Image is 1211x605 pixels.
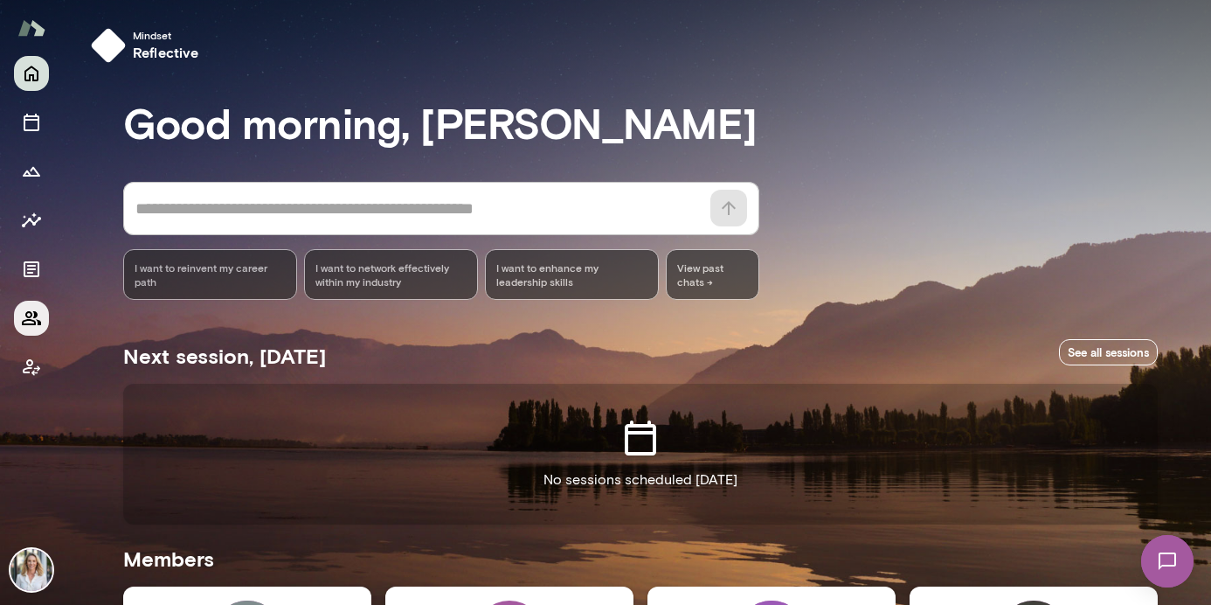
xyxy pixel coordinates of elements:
[91,28,126,63] img: mindset
[123,545,1158,573] h5: Members
[14,203,49,238] button: Insights
[123,249,297,300] div: I want to reinvent my career path
[84,21,213,70] button: Mindsetreflective
[543,469,737,490] p: No sessions scheduled [DATE]
[496,261,647,289] span: I want to enhance my leadership skills
[14,56,49,91] button: Home
[14,301,49,336] button: Members
[14,105,49,140] button: Sessions
[17,11,45,45] img: Mento
[1059,339,1158,366] a: See all sessions
[14,350,49,385] button: Client app
[133,42,199,63] h6: reflective
[14,252,49,287] button: Documents
[10,549,52,591] img: Jennifer Palazzo
[485,249,659,300] div: I want to enhance my leadership skills
[123,342,326,370] h5: Next session, [DATE]
[133,28,199,42] span: Mindset
[666,249,759,300] span: View past chats ->
[123,98,1158,147] h3: Good morning, [PERSON_NAME]
[135,261,286,289] span: I want to reinvent my career path
[304,249,478,300] div: I want to network effectively within my industry
[14,154,49,189] button: Growth Plan
[315,261,467,289] span: I want to network effectively within my industry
